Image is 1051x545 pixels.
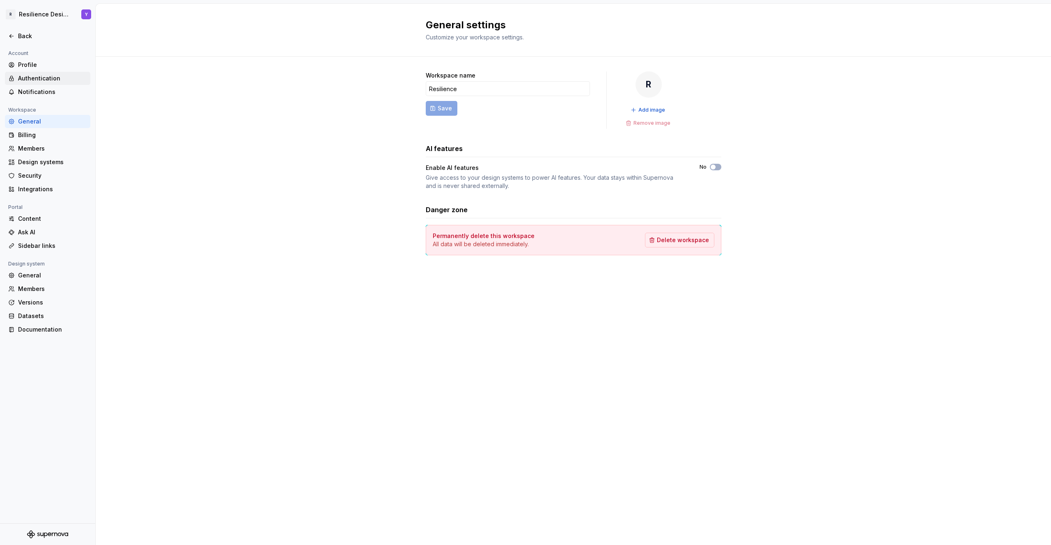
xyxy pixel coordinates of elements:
[18,271,87,279] div: General
[18,61,87,69] div: Profile
[426,174,685,190] div: Give access to your design systems to power AI features. Your data stays within Supernova and is ...
[18,285,87,293] div: Members
[700,164,707,170] label: No
[638,107,665,113] span: Add image
[5,48,32,58] div: Account
[5,226,90,239] a: Ask AI
[426,71,475,80] label: Workspace name
[5,142,90,155] a: Members
[27,530,68,538] svg: Supernova Logo
[426,18,711,32] h2: General settings
[18,325,87,334] div: Documentation
[5,202,26,212] div: Portal
[628,104,669,116] button: Add image
[5,85,90,98] a: Notifications
[18,298,87,307] div: Versions
[18,185,87,193] div: Integrations
[645,233,714,247] button: Delete workspace
[433,240,535,248] p: All data will be deleted immediately.
[426,164,685,172] div: Enable AI features
[426,34,524,41] span: Customize your workspace settings.
[5,239,90,252] a: Sidebar links
[5,212,90,225] a: Content
[18,228,87,236] div: Ask AI
[5,105,39,115] div: Workspace
[18,158,87,166] div: Design systems
[85,11,88,18] div: Y
[6,9,16,19] div: R
[426,144,463,153] h3: AI features
[5,269,90,282] a: General
[2,5,94,23] button: RResilience Design SystemY
[18,74,87,82] div: Authentication
[5,115,90,128] a: General
[18,215,87,223] div: Content
[5,282,90,295] a: Members
[18,144,87,153] div: Members
[19,10,71,18] div: Resilience Design System
[18,117,87,126] div: General
[5,128,90,142] a: Billing
[5,259,48,269] div: Design system
[18,242,87,250] div: Sidebar links
[18,32,87,40] div: Back
[5,156,90,169] a: Design systems
[18,312,87,320] div: Datasets
[5,30,90,43] a: Back
[433,232,535,240] h4: Permanently delete this workspace
[657,236,709,244] span: Delete workspace
[426,205,468,215] h3: Danger zone
[5,72,90,85] a: Authentication
[5,309,90,323] a: Datasets
[5,58,90,71] a: Profile
[5,296,90,309] a: Versions
[5,323,90,336] a: Documentation
[18,172,87,180] div: Security
[18,131,87,139] div: Billing
[5,183,90,196] a: Integrations
[18,88,87,96] div: Notifications
[5,169,90,182] a: Security
[636,71,662,98] div: R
